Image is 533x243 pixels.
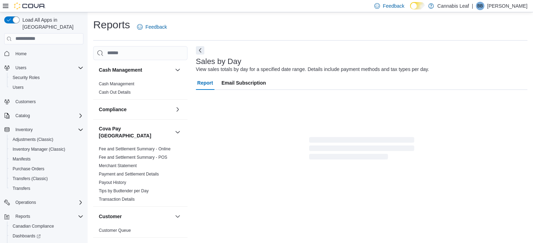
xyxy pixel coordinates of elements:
[99,180,126,185] span: Payout History
[13,137,53,142] span: Adjustments (Classic)
[99,81,134,87] span: Cash Management
[7,144,86,154] button: Inventory Manager (Classic)
[99,106,172,113] button: Compliance
[10,165,83,173] span: Purchase Orders
[99,213,122,220] h3: Customer
[93,226,187,237] div: Customer
[99,66,172,73] button: Cash Management
[13,198,83,207] span: Operations
[10,184,33,193] a: Transfers
[487,2,527,10] p: [PERSON_NAME]
[1,125,86,135] button: Inventory
[15,51,27,57] span: Home
[99,213,172,220] button: Customer
[99,163,137,169] span: Merchant Statement
[15,127,33,133] span: Inventory
[99,146,171,151] a: Fee and Settlement Summary - Online
[99,66,142,73] h3: Cash Management
[15,113,30,119] span: Catalog
[476,2,484,10] div: Bobby Bassi
[13,112,33,120] button: Catalog
[7,231,86,241] a: Dashboards
[13,212,83,221] span: Reports
[13,126,35,134] button: Inventory
[15,99,36,105] span: Customers
[93,18,130,32] h1: Reports
[1,212,86,221] button: Reports
[13,75,40,80] span: Security Roles
[13,64,83,72] span: Users
[13,64,29,72] button: Users
[99,228,131,233] a: Customer Queue
[13,166,45,172] span: Purchase Orders
[10,232,83,240] span: Dashboards
[99,188,149,193] a: Tips by Budtender per Day
[13,176,48,181] span: Transfers (Classic)
[1,198,86,207] button: Operations
[99,81,134,86] a: Cash Management
[13,126,83,134] span: Inventory
[10,174,50,183] a: Transfers (Classic)
[10,184,83,193] span: Transfers
[93,80,187,99] div: Cash Management
[7,174,86,184] button: Transfers (Classic)
[13,186,30,191] span: Transfers
[13,156,30,162] span: Manifests
[7,73,86,83] button: Security Roles
[99,155,167,160] span: Fee and Settlement Summary - POS
[99,188,149,194] span: Tips by Budtender per Day
[10,145,68,153] a: Inventory Manager (Classic)
[10,73,42,82] a: Security Roles
[7,164,86,174] button: Purchase Orders
[10,155,83,163] span: Manifests
[7,135,86,144] button: Adjustments (Classic)
[134,20,170,34] a: Feedback
[173,66,182,74] button: Cash Management
[99,180,126,185] a: Payout History
[221,76,266,90] span: Email Subscription
[99,125,172,139] h3: Cova Pay [GEOGRAPHIC_DATA]
[14,2,46,9] img: Cova
[13,198,39,207] button: Operations
[7,83,86,92] button: Users
[1,97,86,107] button: Customers
[10,83,83,92] span: Users
[15,200,36,205] span: Operations
[196,66,429,73] div: View sales totals by day for a specified date range. Details include payment methods and tax type...
[10,73,83,82] span: Security Roles
[7,184,86,193] button: Transfers
[99,90,131,95] span: Cash Out Details
[13,146,65,152] span: Inventory Manager (Classic)
[13,212,33,221] button: Reports
[13,49,83,58] span: Home
[99,197,135,202] a: Transaction Details
[10,155,33,163] a: Manifests
[99,171,159,177] span: Payment and Settlement Details
[10,174,83,183] span: Transfers (Classic)
[10,135,56,144] a: Adjustments (Classic)
[10,83,26,92] a: Users
[477,2,483,10] span: BB
[309,138,414,161] span: Loading
[1,111,86,121] button: Catalog
[1,63,86,73] button: Users
[15,214,30,219] span: Reports
[10,135,83,144] span: Adjustments (Classic)
[13,97,83,106] span: Customers
[13,85,23,90] span: Users
[93,145,187,206] div: Cova Pay [GEOGRAPHIC_DATA]
[173,128,182,136] button: Cova Pay [GEOGRAPHIC_DATA]
[99,146,171,152] span: Fee and Settlement Summary - Online
[15,65,26,71] span: Users
[196,57,241,66] h3: Sales by Day
[13,112,83,120] span: Catalog
[13,223,54,229] span: Canadian Compliance
[196,46,204,55] button: Next
[383,2,404,9] span: Feedback
[99,106,127,113] h3: Compliance
[13,98,39,106] a: Customers
[10,165,47,173] a: Purchase Orders
[10,222,83,230] span: Canadian Compliance
[437,2,469,10] p: Cannabis Leaf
